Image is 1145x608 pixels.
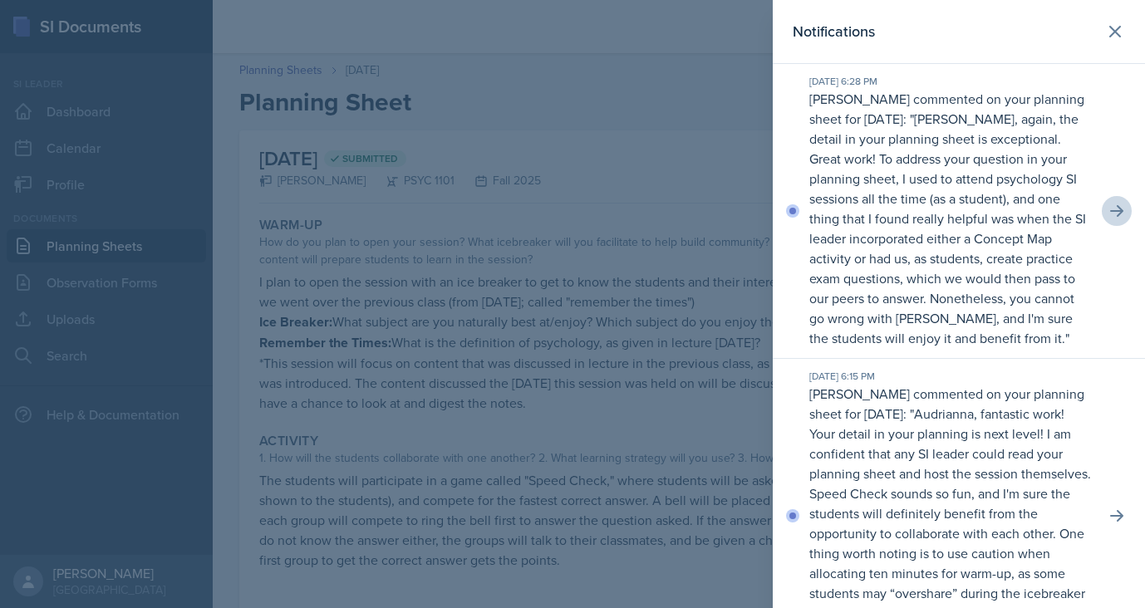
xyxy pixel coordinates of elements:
div: [DATE] 6:15 PM [809,369,1092,384]
h2: Notifications [793,20,875,43]
p: [PERSON_NAME], again, the detail in your planning sheet is exceptional. Great work! To address yo... [809,110,1086,347]
div: [DATE] 6:28 PM [809,74,1092,89]
p: [PERSON_NAME] commented on your planning sheet for [DATE]: " " [809,89,1092,348]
